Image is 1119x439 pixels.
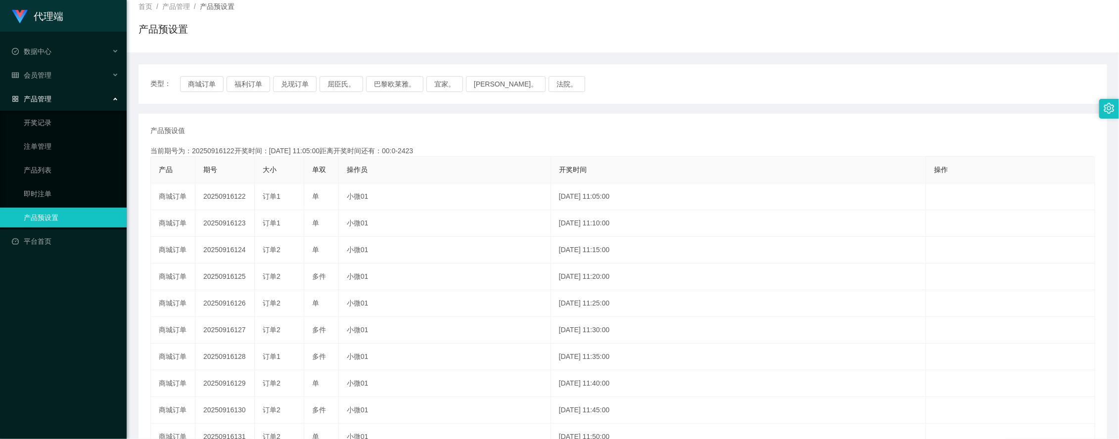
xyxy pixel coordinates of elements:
span: 订单2 [263,246,280,254]
span: 订单2 [263,299,280,307]
span: 订单1 [263,192,280,200]
span: 订单2 [263,406,280,414]
td: [DATE] 11:30:00 [551,317,927,344]
td: 20250916122 [195,183,255,210]
td: [DATE] 11:35:00 [551,344,927,370]
td: 商城订单 [151,290,195,317]
button: 巴黎欧莱雅。 [366,76,423,92]
td: 小微01 [339,237,551,263]
button: [PERSON_NAME]。 [466,76,546,92]
span: 开奖时间 [559,166,587,174]
td: 20250916129 [195,370,255,397]
td: 商城订单 [151,317,195,344]
td: [DATE] 11:40:00 [551,370,927,397]
span: 首页 [139,2,152,10]
button: 兑现订单 [273,76,317,92]
span: 操作员 [347,166,368,174]
td: 商城订单 [151,237,195,263]
td: [DATE] 11:05:00 [551,183,927,210]
span: 多件 [312,406,326,414]
img: logo.9652507e.png [12,10,28,24]
a: 代理端 [12,12,63,20]
td: 小微01 [339,263,551,290]
span: / [156,2,158,10]
td: 小微01 [339,317,551,344]
h1: 代理端 [34,0,63,32]
span: 单双 [312,166,326,174]
i: 图标： table [12,72,19,79]
td: 20250916126 [195,290,255,317]
span: / [194,2,196,10]
span: 单 [312,299,319,307]
span: 订单2 [263,379,280,387]
span: 操作 [934,166,948,174]
i: 图标： 设置 [1104,103,1115,114]
span: 产品预设置 [200,2,234,10]
span: 期号 [203,166,217,174]
span: 多件 [312,326,326,334]
td: 20250916124 [195,237,255,263]
td: 小微01 [339,183,551,210]
a: 产品列表 [24,160,119,180]
span: 产品管理 [162,2,190,10]
span: 订单1 [263,219,280,227]
td: 商城订单 [151,263,195,290]
span: 订单1 [263,352,280,360]
td: 小微01 [339,370,551,397]
i: 图标： check-circle-o [12,48,19,55]
td: 商城订单 [151,370,195,397]
span: 单 [312,379,319,387]
td: 商城订单 [151,397,195,424]
td: [DATE] 11:10:00 [551,210,927,237]
a: 产品预设置 [24,208,119,227]
td: 小微01 [339,290,551,317]
i: 图标： AppStore-O [12,95,19,102]
font: 数据中心 [24,47,51,55]
td: [DATE] 11:25:00 [551,290,927,317]
a: 注单管理 [24,136,119,156]
span: 单 [312,219,319,227]
a: 即时注单 [24,184,119,204]
span: 多件 [312,272,326,280]
td: 20250916125 [195,263,255,290]
div: 当前期号为：20250916122开奖时间：[DATE] 11:05:00距离开奖时间还有：00:0-2423 [150,146,1095,156]
td: 小微01 [339,210,551,237]
td: 小微01 [339,397,551,424]
span: 类型： [150,76,180,92]
span: 产品 [159,166,173,174]
font: 会员管理 [24,71,51,79]
font: 产品管理 [24,95,51,103]
td: 小微01 [339,344,551,370]
button: 宜家。 [426,76,463,92]
td: 20250916130 [195,397,255,424]
td: 20250916127 [195,317,255,344]
button: 屈臣氏。 [320,76,363,92]
span: 多件 [312,352,326,360]
span: 单 [312,246,319,254]
span: 单 [312,192,319,200]
button: 商城订单 [180,76,224,92]
td: 商城订单 [151,183,195,210]
td: [DATE] 11:15:00 [551,237,927,263]
span: 订单2 [263,272,280,280]
td: 商城订单 [151,210,195,237]
a: 开奖记录 [24,113,119,132]
td: 商城订单 [151,344,195,370]
span: 订单2 [263,326,280,334]
td: [DATE] 11:45:00 [551,397,927,424]
span: 大小 [263,166,277,174]
button: 法院。 [549,76,585,92]
td: 20250916123 [195,210,255,237]
a: 图标： 仪表板平台首页 [12,231,119,251]
span: 产品预设值 [150,126,185,136]
h1: 产品预设置 [139,22,188,37]
td: [DATE] 11:20:00 [551,263,927,290]
td: 20250916128 [195,344,255,370]
button: 福利订单 [227,76,270,92]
